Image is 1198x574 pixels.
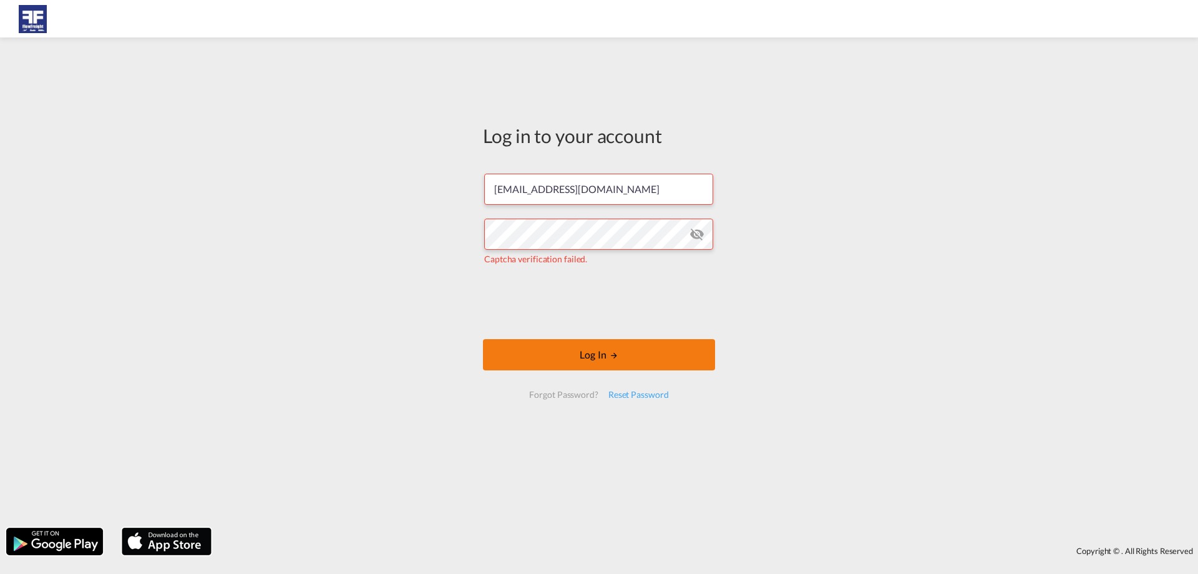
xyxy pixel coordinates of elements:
[603,383,674,406] div: Reset Password
[483,339,715,370] button: LOGIN
[484,254,587,264] span: Captcha verification failed.
[524,383,603,406] div: Forgot Password?
[19,5,47,33] img: c5c165f09e5811eeb82c377d2fa6103f.JPG
[5,527,104,557] img: google.png
[120,527,213,557] img: apple.png
[218,540,1198,562] div: Copyright © . All Rights Reserved
[689,227,704,242] md-icon: icon-eye-off
[504,278,694,327] iframe: reCAPTCHA
[483,122,715,149] div: Log in to your account
[484,174,713,205] input: Enter email/phone number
